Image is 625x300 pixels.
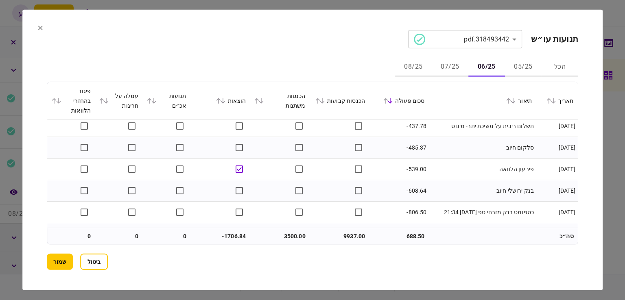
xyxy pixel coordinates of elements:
div: הכנסות קבועות [314,96,365,106]
td: תשלום ריבית על משיכת יתר- מינוס [429,115,536,137]
td: -539.00 [369,159,428,180]
div: עמלה על חריגות [99,91,138,111]
div: פיגור בהחזרי הלוואות [51,86,91,115]
div: תנועות אכ״ם [147,91,186,111]
td: בנק ירושלי חיוב [429,180,536,202]
td: -485.37 [369,137,428,159]
td: 0 [143,228,190,244]
td: [DATE] [536,115,578,137]
div: הוצאות [194,96,246,106]
div: 318493442.pdf [414,33,509,45]
button: 08/25 [395,57,432,77]
div: תיאור [433,96,532,106]
button: הכל [542,57,578,77]
div: הכנסות משתנות [254,91,305,111]
td: 3500.00 [250,228,309,244]
td: פירעון הלוואה [429,159,536,180]
td: [DATE] [536,137,578,159]
td: סלקום חיוב [429,137,536,159]
td: [DATE] [536,202,578,223]
td: -608.64 [369,180,428,202]
td: -806.50 [369,202,428,223]
div: תאריך [540,96,574,106]
button: ביטול [80,254,108,270]
td: -1167.84 [369,223,428,245]
h2: תנועות עו״ש [531,34,578,44]
td: [DATE] [536,180,578,202]
td: [DATE] [536,223,578,245]
td: 688.50 [369,228,428,244]
td: פירעון הלוואה [429,223,536,245]
td: -1706.84 [190,228,250,244]
td: [DATE] [536,159,578,180]
td: 9937.00 [310,228,369,244]
button: 07/25 [432,57,468,77]
td: 0 [47,228,95,244]
button: 05/25 [505,57,542,77]
td: סה״כ [536,228,578,244]
td: 0 [95,228,142,244]
button: שמור [47,254,73,270]
td: כספומט בנק מזרחי טפ [DATE] 21:34 [429,202,536,223]
td: -437.78 [369,115,428,137]
button: 06/25 [468,57,505,77]
div: סכום פעולה [373,96,424,106]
